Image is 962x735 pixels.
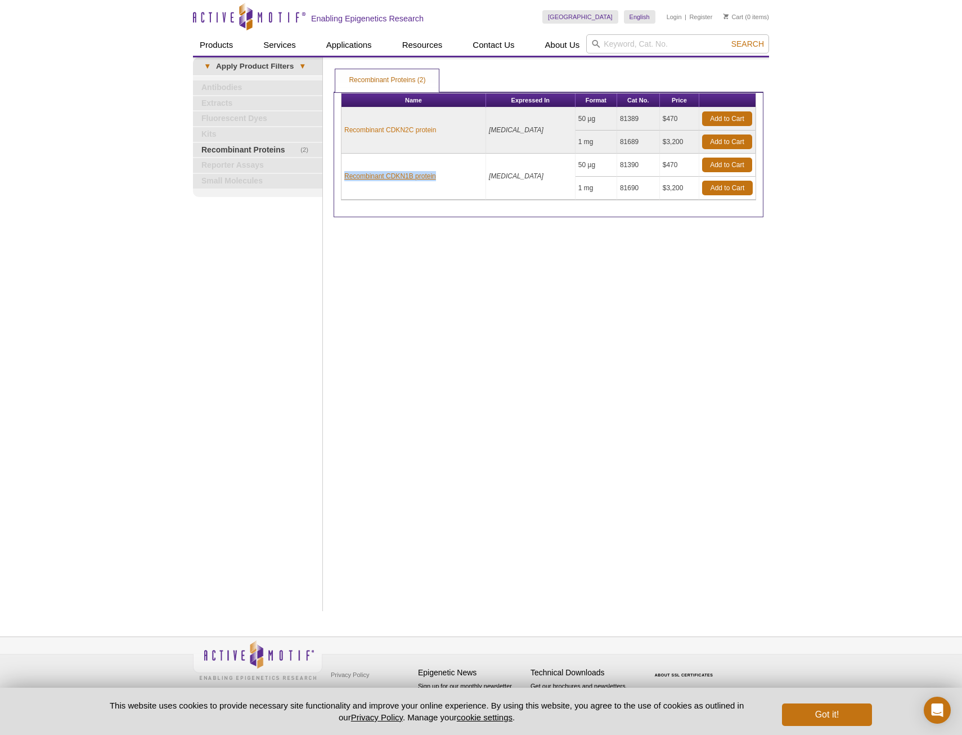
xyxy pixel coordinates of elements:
td: 81689 [617,131,660,154]
td: 81390 [617,154,660,177]
td: 50 µg [576,107,617,131]
h4: Technical Downloads [531,668,637,678]
a: Add to Cart [702,181,753,195]
i: [MEDICAL_DATA] [489,172,543,180]
span: ▾ [294,61,311,71]
th: Format [576,93,617,107]
a: Applications [320,34,379,56]
td: 81690 [617,177,660,200]
a: Resources [395,34,449,56]
table: Click to Verify - This site chose Symantec SSL for secure e-commerce and confidential communicati... [643,657,727,682]
div: Open Intercom Messenger [924,697,951,724]
i: [MEDICAL_DATA] [489,126,543,134]
input: Keyword, Cat. No. [586,34,769,53]
td: $3,200 [660,177,699,200]
td: $470 [660,154,699,177]
a: Add to Cart [702,135,752,149]
a: [GEOGRAPHIC_DATA] [542,10,618,24]
li: | [685,10,686,24]
th: Price [660,93,699,107]
a: Antibodies [193,80,322,95]
a: English [624,10,655,24]
a: ABOUT SSL CERTIFICATES [655,673,713,677]
a: Register [689,13,712,21]
a: ▾Apply Product Filters▾ [193,57,322,75]
a: (2)Recombinant Proteins [193,143,322,158]
td: $3,200 [660,131,699,154]
h2: Enabling Epigenetics Research [311,14,424,24]
a: Recombinant CDKN1B protein [344,171,436,181]
a: Products [193,34,240,56]
td: 50 µg [576,154,617,177]
button: cookie settings [457,712,513,722]
a: Terms & Conditions [328,683,387,700]
a: Kits [193,127,322,142]
td: 1 mg [576,177,617,200]
img: Active Motif, [193,637,322,683]
a: Cart [723,13,743,21]
th: Name [341,93,486,107]
td: $470 [660,107,699,131]
span: Search [731,39,764,48]
td: 1 mg [576,131,617,154]
td: 81389 [617,107,660,131]
p: This website uses cookies to provide necessary site functionality and improve your online experie... [90,700,763,723]
a: Reporter Assays [193,158,322,173]
a: Login [667,13,682,21]
li: (0 items) [723,10,769,24]
p: Get our brochures and newsletters, or request them by mail. [531,682,637,710]
img: Your Cart [723,14,729,19]
p: Sign up for our monthly newsletter highlighting recent publications in the field of epigenetics. [418,682,525,720]
a: Add to Cart [702,111,752,126]
a: Services [257,34,303,56]
button: Search [728,39,767,49]
a: Recombinant CDKN2C protein [344,125,436,135]
a: About Us [538,34,587,56]
span: (2) [300,143,314,158]
span: ▾ [199,61,216,71]
a: Extracts [193,96,322,111]
a: Add to Cart [702,158,752,172]
a: Privacy Policy [328,666,372,683]
a: Small Molecules [193,174,322,189]
th: Cat No. [617,93,660,107]
th: Expressed In [486,93,576,107]
a: Fluorescent Dyes [193,111,322,126]
h4: Epigenetic News [418,668,525,678]
a: Recombinant Proteins (2) [335,69,439,92]
button: Got it! [782,703,872,726]
a: Privacy Policy [351,712,403,722]
a: Contact Us [466,34,521,56]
